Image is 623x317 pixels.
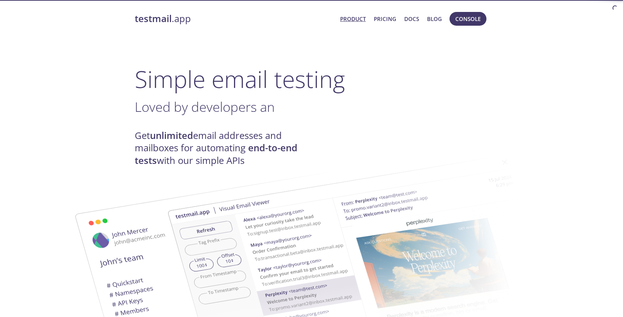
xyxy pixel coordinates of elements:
a: Product [340,14,366,24]
a: Docs [404,14,419,24]
span: Loved by developers an [135,98,275,116]
a: Pricing [374,14,396,24]
h4: Get email addresses and mailboxes for automating with our simple APIs [135,130,311,167]
a: Blog [427,14,442,24]
span: Console [455,14,481,24]
strong: unlimited [150,129,193,142]
strong: end-to-end tests [135,141,297,166]
button: Console [450,12,486,26]
strong: testmail [135,12,172,25]
a: testmail.app [135,13,334,25]
h1: Simple email testing [135,65,488,93]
